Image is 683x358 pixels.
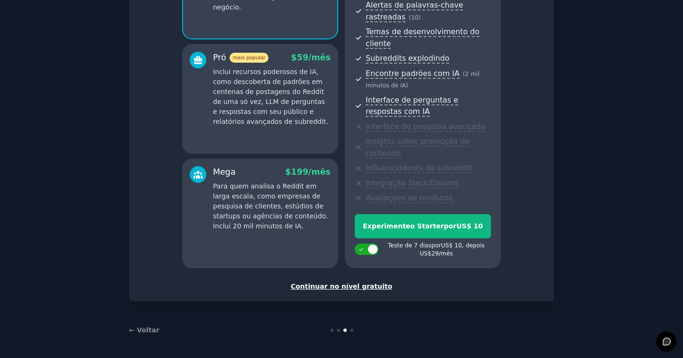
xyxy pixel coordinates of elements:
[456,222,483,230] font: US$ 10
[432,242,441,249] font: por
[406,82,408,89] font: )
[308,167,331,177] font: /mês
[297,53,308,62] font: 59
[213,167,236,177] font: Mega
[388,242,432,249] font: Teste de 7 dias
[366,193,452,202] font: Avaliações de produtos
[291,167,309,177] font: 199
[444,222,457,230] font: por
[366,27,480,48] font: Temas de desenvolvimento do cliente
[213,68,328,125] font: Inclui recursos poderosos de IA, como descoberta de padrões em centenas de postagens do Reddit de...
[366,137,470,158] font: Insights sobre promoção de conteúdo
[366,54,449,63] font: Subreddits explodindo
[366,0,463,21] font: Alertas de palavras-chave rastreadas
[366,179,459,188] font: Integração Slack/Discord
[441,242,462,249] font: US$ 10
[355,214,491,238] button: Experimenteo StarterporUS$ 10
[366,95,458,116] font: Interface de perguntas e respostas com IA
[409,14,411,21] font: (
[363,222,410,230] font: Experimente
[418,14,421,21] font: )
[366,69,460,78] font: Encontre padrões com IA
[411,14,419,21] font: 10
[439,250,453,257] font: /mês
[233,55,265,60] font: mais popular
[431,250,439,257] font: 29
[366,163,472,172] font: Influenciadores do subreddit
[366,122,485,131] font: Interface de pesquisa avançada
[291,283,392,290] font: Continuar no nível gratuito
[129,326,159,334] a: ← Voltar
[308,53,331,62] font: /mês
[291,53,297,62] font: $
[285,167,291,177] font: $
[410,222,444,230] font: o Starter
[463,71,465,77] font: (
[213,53,226,62] font: Pró
[213,182,328,230] font: Para quem analisa o Reddit em larga escala, como empresas de pesquisa de clientes, estúdios de st...
[366,71,480,89] font: 2 mil minutos de IA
